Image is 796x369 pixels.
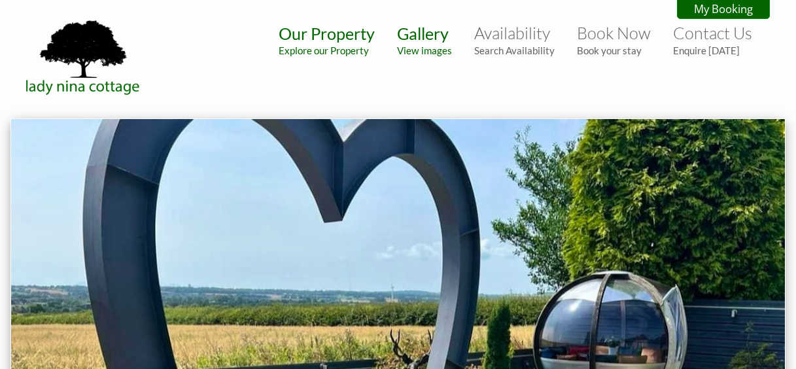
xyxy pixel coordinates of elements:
[279,24,375,56] a: Our PropertyExplore our Property
[474,23,555,56] a: AvailabilitySearch Availability
[577,23,651,56] a: Book NowBook your stay
[673,23,752,56] a: Contact UsEnquire [DATE]
[474,44,555,56] small: Search Availability
[577,44,651,56] small: Book your stay
[673,44,752,56] small: Enquire [DATE]
[397,44,452,56] small: View images
[279,44,375,56] small: Explore our Property
[18,18,149,96] img: Lady Nina Cottage
[397,24,452,56] a: GalleryView images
